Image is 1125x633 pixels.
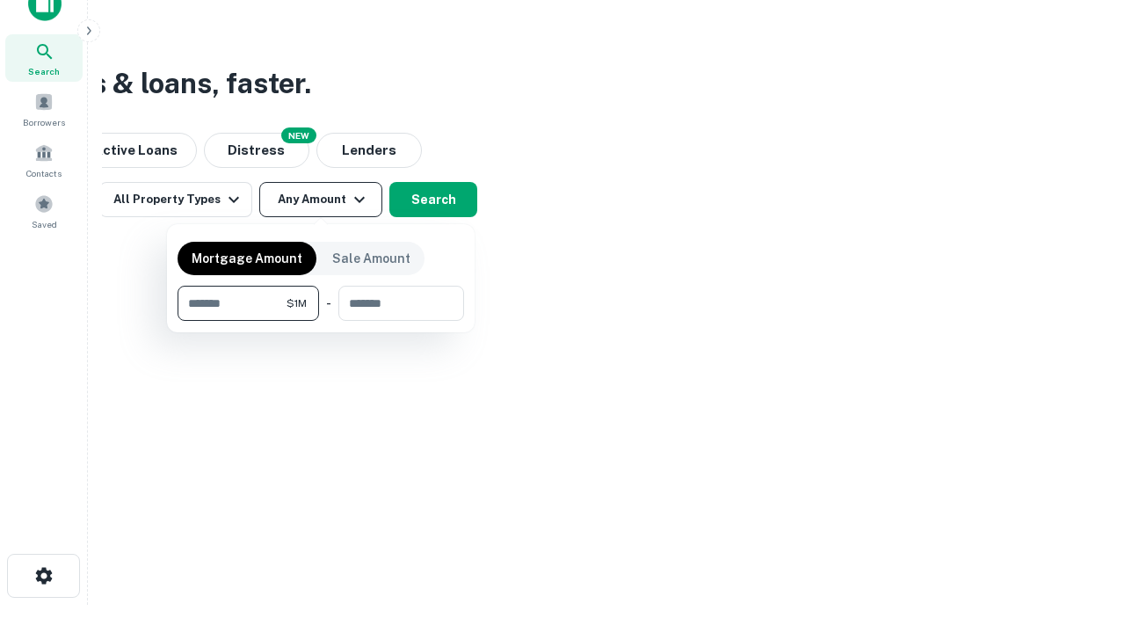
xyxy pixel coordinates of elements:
div: - [326,286,331,321]
iframe: Chat Widget [1037,492,1125,577]
p: Sale Amount [332,249,410,268]
span: $1M [287,295,307,311]
p: Mortgage Amount [192,249,302,268]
